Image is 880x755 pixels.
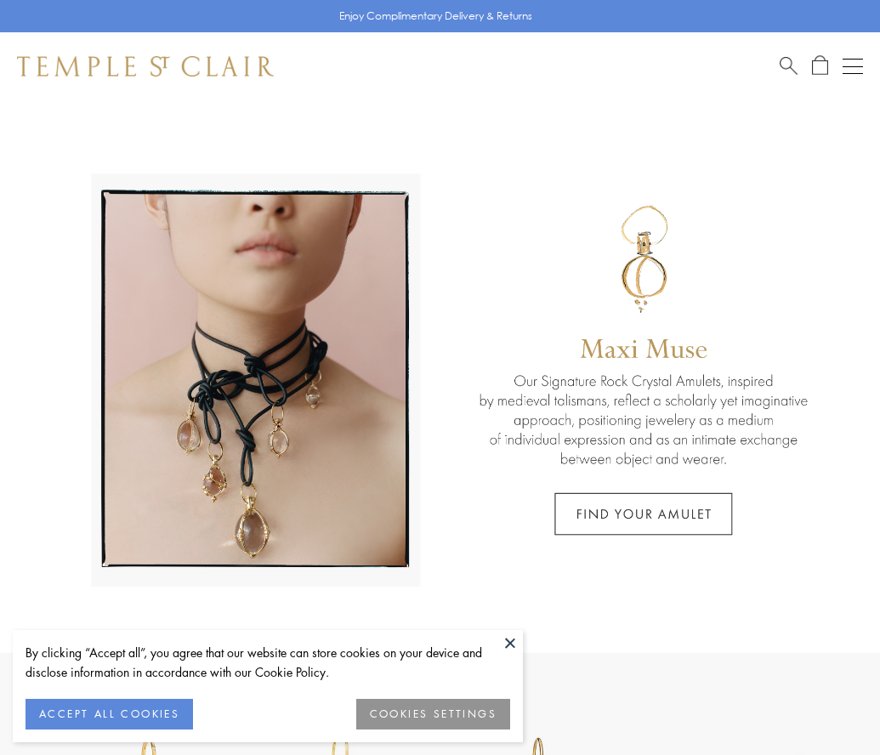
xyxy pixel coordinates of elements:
a: Search [780,55,798,77]
img: Temple St. Clair [17,56,274,77]
button: COOKIES SETTINGS [356,699,510,729]
div: By clicking “Accept all”, you agree that our website can store cookies on your device and disclos... [26,643,510,682]
button: Open navigation [843,56,863,77]
p: Enjoy Complimentary Delivery & Returns [339,8,532,25]
button: ACCEPT ALL COOKIES [26,699,193,729]
a: Open Shopping Bag [812,55,828,77]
